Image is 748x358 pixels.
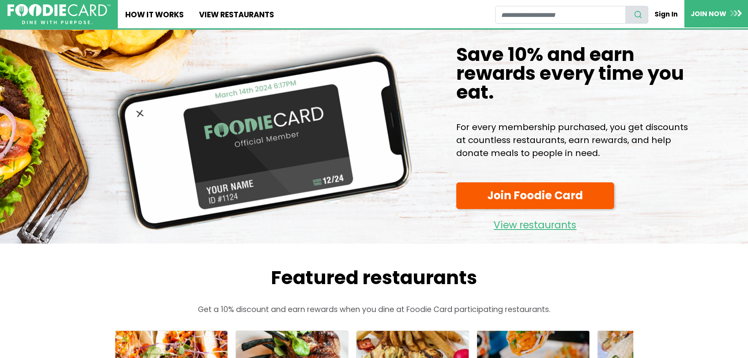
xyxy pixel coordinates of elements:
a: Sign In [648,6,684,23]
a: Join Foodie Card [456,182,614,209]
input: restaurant search [495,6,626,24]
h1: Save 10% and earn rewards every time you eat. [456,45,688,102]
p: Get a 10% discount and earn rewards when you dine at Foodie Card participating restaurants. [99,304,649,316]
img: FoodieCard; Eat, Drink, Save, Donate [7,4,110,25]
a: View restaurants [456,213,614,233]
p: For every membership purchased, you get discounts at countless restaurants, earn rewards, and hel... [456,121,688,160]
h2: Featured restaurants [99,266,649,289]
button: search [625,6,648,24]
